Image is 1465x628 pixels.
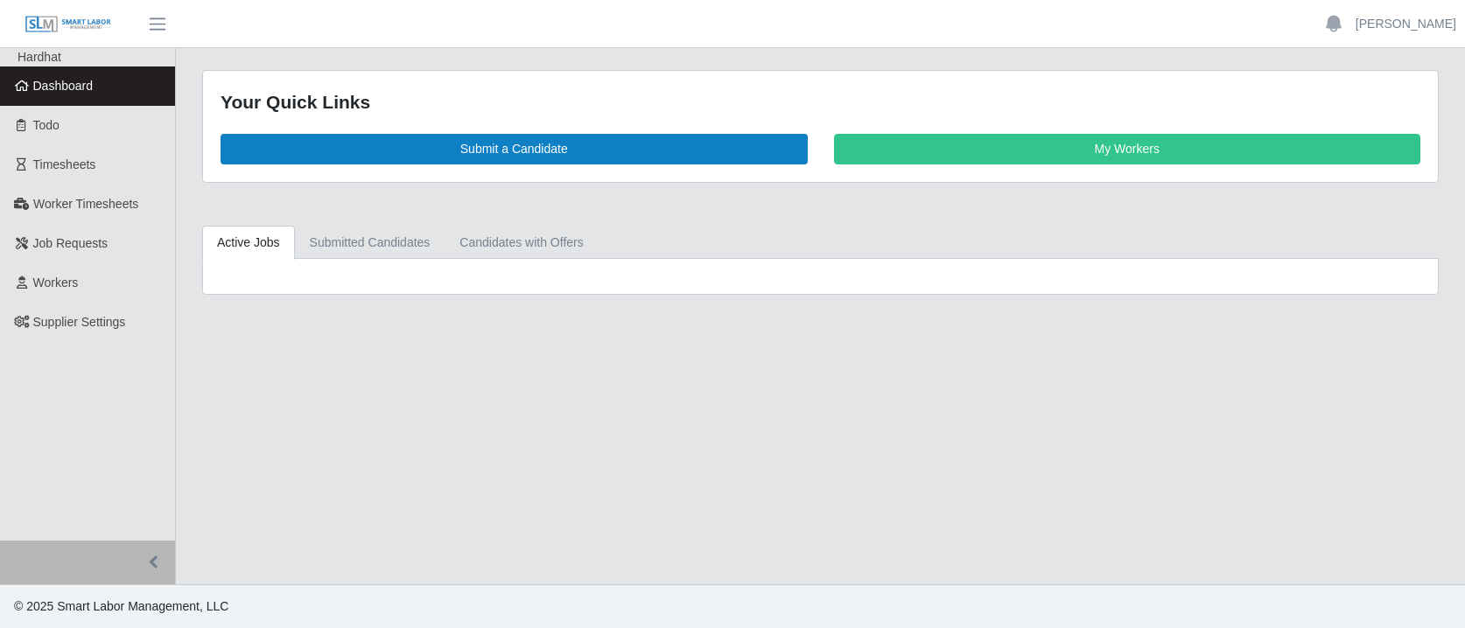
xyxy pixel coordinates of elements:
img: SLM Logo [25,15,112,34]
a: Active Jobs [202,226,295,260]
a: [PERSON_NAME] [1356,15,1456,33]
a: My Workers [834,134,1421,164]
a: Candidates with Offers [445,226,598,260]
span: Timesheets [33,157,96,171]
span: Job Requests [33,236,109,250]
a: Submit a Candidate [221,134,808,164]
span: Dashboard [33,79,94,93]
span: Todo [33,118,60,132]
span: Supplier Settings [33,315,126,329]
span: Hardhat [18,50,61,64]
a: Submitted Candidates [295,226,445,260]
span: © 2025 Smart Labor Management, LLC [14,599,228,613]
span: Workers [33,276,79,290]
span: Worker Timesheets [33,197,138,211]
div: Your Quick Links [221,88,1420,116]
